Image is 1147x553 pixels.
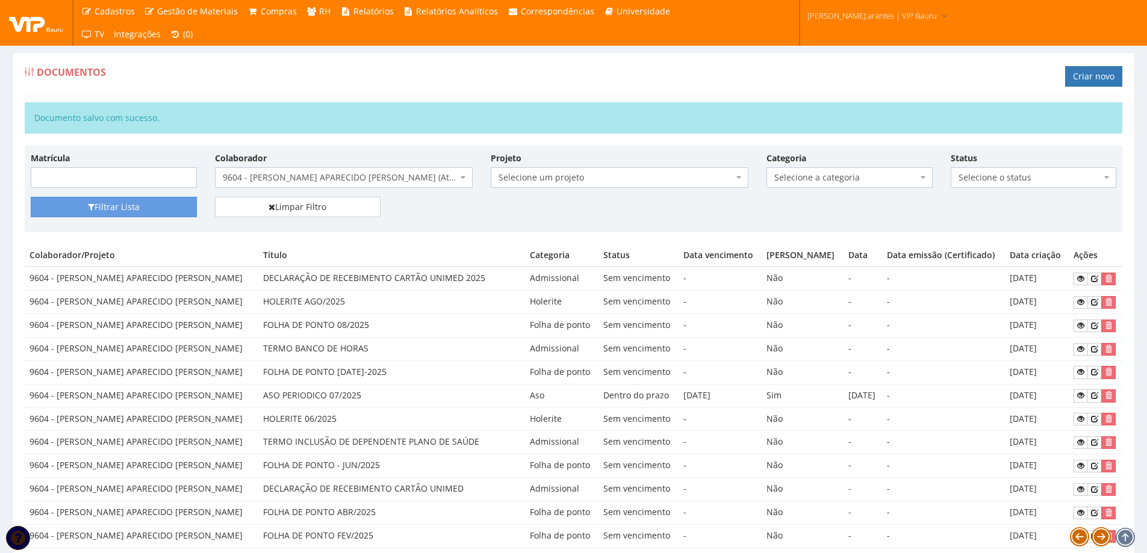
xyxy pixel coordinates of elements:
[416,5,498,17] span: Relatórios Analíticos
[1005,291,1069,314] td: [DATE]
[215,167,473,188] span: 9604 - ANDERSON APARECIDO ARCENCIO DA SILVA (Ativo)
[1005,244,1069,267] th: Data criação
[1005,360,1069,384] td: [DATE]
[525,478,598,501] td: Admissional
[679,407,762,431] td: -
[525,337,598,360] td: Admissional
[844,431,882,454] td: -
[109,23,166,46] a: Integrações
[617,5,670,17] span: Universidade
[844,478,882,501] td: -
[882,431,1005,454] td: -
[762,244,843,267] th: [PERSON_NAME]
[9,14,63,32] img: logo
[882,384,1005,407] td: -
[353,5,394,17] span: Relatórios
[525,524,598,548] td: Folha de ponto
[258,337,525,360] td: TERMO BANCO DE HORAS
[882,360,1005,384] td: -
[598,478,679,501] td: Sem vencimento
[679,384,762,407] td: [DATE]
[95,28,104,40] span: TV
[319,5,331,17] span: RH
[491,167,748,188] span: Selecione um projeto
[525,384,598,407] td: Aso
[25,244,258,267] th: Colaborador/Projeto
[258,384,525,407] td: ASO PERIODICO 07/2025
[183,28,193,40] span: (0)
[31,197,197,217] button: Filtrar Lista
[844,524,882,548] td: -
[844,244,882,267] th: Data
[762,407,843,431] td: Não
[25,267,258,290] td: 9604 - [PERSON_NAME] APARECIDO [PERSON_NAME]
[215,197,381,217] a: Limpar Filtro
[951,167,1117,188] span: Selecione o status
[598,431,679,454] td: Sem vencimento
[598,244,679,267] th: Status
[223,171,458,184] span: 9604 - ANDERSON APARECIDO ARCENCIO DA SILVA (Ativo)
[37,66,106,79] span: Documentos
[1005,431,1069,454] td: [DATE]
[882,524,1005,548] td: -
[25,524,258,548] td: 9604 - [PERSON_NAME] APARECIDO [PERSON_NAME]
[521,5,594,17] span: Correspondências
[762,384,843,407] td: Sim
[774,171,918,184] span: Selecione a categoria
[679,244,762,267] th: Data vencimento
[1065,66,1122,87] a: Criar novo
[679,314,762,338] td: -
[25,337,258,360] td: 9604 - [PERSON_NAME] APARECIDO [PERSON_NAME]
[679,501,762,525] td: -
[258,291,525,314] td: HOLERITE AGO/2025
[258,267,525,290] td: DECLARAÇÃO DE RECEBIMENTO CARTÃO UNIMED 2025
[1069,244,1122,267] th: Ações
[1005,501,1069,525] td: [DATE]
[525,501,598,525] td: Folha de ponto
[598,524,679,548] td: Sem vencimento
[1005,524,1069,548] td: [DATE]
[25,478,258,501] td: 9604 - [PERSON_NAME] APARECIDO [PERSON_NAME]
[844,407,882,431] td: -
[1005,407,1069,431] td: [DATE]
[762,501,843,525] td: Não
[76,23,109,46] a: TV
[215,152,267,164] label: Colaborador
[491,152,521,164] label: Projeto
[25,407,258,431] td: 9604 - [PERSON_NAME] APARECIDO [PERSON_NAME]
[525,360,598,384] td: Folha de ponto
[1005,337,1069,360] td: [DATE]
[762,337,843,360] td: Não
[679,454,762,478] td: -
[25,360,258,384] td: 9604 - [PERSON_NAME] APARECIDO [PERSON_NAME]
[844,501,882,525] td: -
[525,431,598,454] td: Admissional
[258,478,525,501] td: DECLARAÇÃO DE RECEBIMENTO CARTÃO UNIMED
[25,454,258,478] td: 9604 - [PERSON_NAME] APARECIDO [PERSON_NAME]
[258,407,525,431] td: HOLERITE 06/2025
[31,152,70,164] label: Matrícula
[1005,478,1069,501] td: [DATE]
[598,384,679,407] td: Dentro do prazo
[679,360,762,384] td: -
[25,314,258,338] td: 9604 - [PERSON_NAME] APARECIDO [PERSON_NAME]
[258,501,525,525] td: FOLHA DE PONTO ABR/2025
[25,501,258,525] td: 9604 - [PERSON_NAME] APARECIDO [PERSON_NAME]
[598,360,679,384] td: Sem vencimento
[951,152,977,164] label: Status
[1005,314,1069,338] td: [DATE]
[762,267,843,290] td: Não
[25,431,258,454] td: 9604 - [PERSON_NAME] APARECIDO [PERSON_NAME]
[762,454,843,478] td: Não
[114,28,161,40] span: Integrações
[844,314,882,338] td: -
[598,291,679,314] td: Sem vencimento
[882,337,1005,360] td: -
[258,454,525,478] td: FOLHA DE PONTO - JUN/2025
[258,360,525,384] td: FOLHA DE PONTO [DATE]-2025
[762,314,843,338] td: Não
[679,431,762,454] td: -
[844,267,882,290] td: -
[679,291,762,314] td: -
[882,478,1005,501] td: -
